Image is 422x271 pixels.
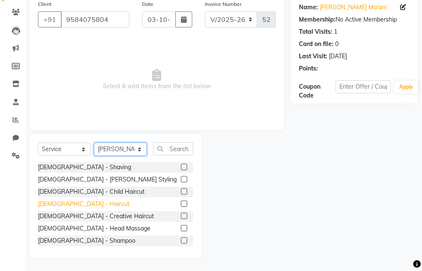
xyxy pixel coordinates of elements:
label: Invoice Number [205,0,242,8]
div: [DEMOGRAPHIC_DATA] - Haircut [38,200,129,209]
div: Total Visits: [299,27,332,36]
div: No Active Membership [299,15,409,24]
div: 1 [334,27,337,36]
input: Search by Name/Mobile/Email/Code [61,11,129,27]
div: [DATE] [329,52,347,61]
div: [DEMOGRAPHIC_DATA] - Shampoo [38,236,135,245]
a: [PERSON_NAME] Ma'am [320,3,387,12]
div: [DEMOGRAPHIC_DATA] - Head Massage [38,224,151,233]
div: Points: [299,64,318,73]
label: Date [142,0,153,8]
div: [DEMOGRAPHIC_DATA] - Child Haircut [38,187,145,196]
div: 0 [335,40,339,49]
div: Last Visit: [299,52,327,61]
div: [DEMOGRAPHIC_DATA] - Creative Haircut [38,212,154,221]
div: Membership: [299,15,336,24]
input: Enter Offer / Coupon Code [336,80,391,93]
button: Apply [394,81,418,93]
div: Coupon Code [299,82,336,100]
input: Search or Scan [153,142,193,155]
div: [DEMOGRAPHIC_DATA] - Shaving [38,163,131,172]
div: Card on file: [299,40,333,49]
button: +91 [38,11,62,27]
span: Select & add items from the list below [38,38,276,122]
label: Client [38,0,51,8]
div: Name: [299,3,318,12]
div: [DEMOGRAPHIC_DATA] - [PERSON_NAME] Styling [38,175,177,184]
